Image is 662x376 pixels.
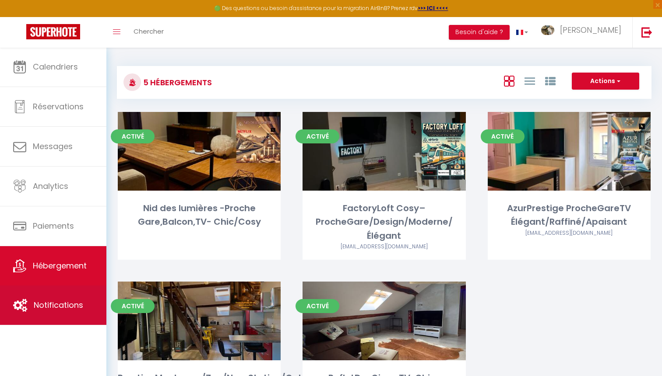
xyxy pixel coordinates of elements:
[33,181,68,191] span: Analytics
[535,17,632,48] a: ... [PERSON_NAME]
[481,129,525,143] span: Activé
[488,229,651,237] div: Airbnb
[33,220,74,231] span: Paiements
[504,73,514,88] a: Vue en Box
[26,24,80,39] img: Super Booking
[33,260,87,271] span: Hébergement
[541,25,554,35] img: ...
[33,101,84,112] span: Réservations
[303,202,465,243] div: FactoryLoft Cosy–ProcheGare/Design/Moderne/Élégant
[34,299,83,310] span: Notifications
[641,27,652,38] img: logout
[560,24,621,35] span: [PERSON_NAME]
[33,61,78,72] span: Calendriers
[296,299,339,313] span: Activé
[111,299,155,313] span: Activé
[418,4,448,12] a: >>> ICI <<<<
[303,243,465,251] div: Airbnb
[33,141,73,152] span: Messages
[572,73,639,90] button: Actions
[449,25,510,40] button: Besoin d'aide ?
[141,73,212,92] h3: 5 Hébergements
[525,73,535,88] a: Vue en Liste
[134,27,164,36] span: Chercher
[111,129,155,143] span: Activé
[488,202,651,229] div: AzurPrestige ProcheGareTV Élégant/Raffiné/Apaisant
[296,129,339,143] span: Activé
[545,73,556,88] a: Vue par Groupe
[118,202,281,229] div: Nid des lumières -Proche Gare,Balcon,TV- Chic/Cosy
[127,17,170,48] a: Chercher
